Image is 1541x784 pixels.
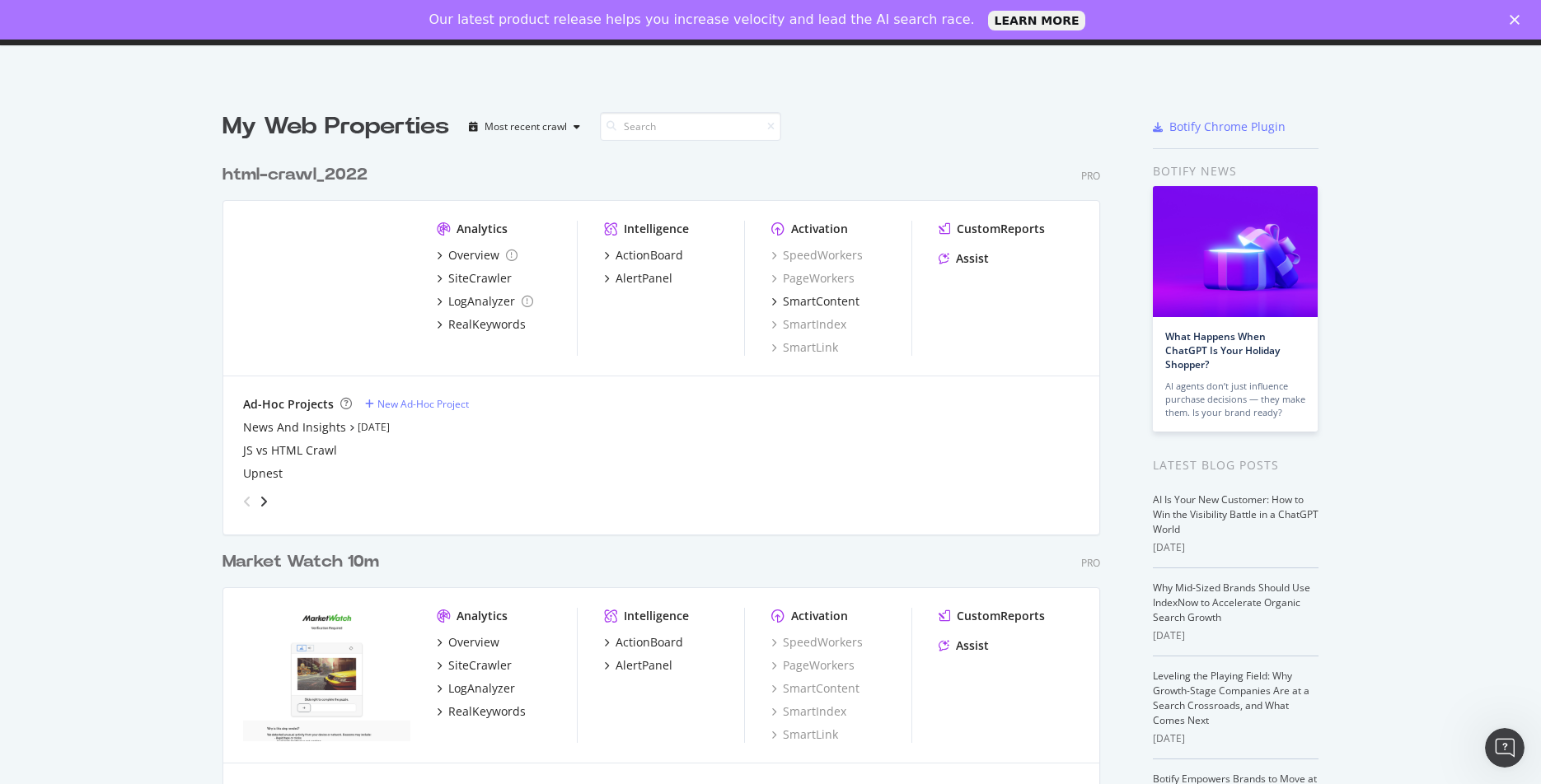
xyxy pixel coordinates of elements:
[771,247,863,264] a: SpeedWorkers
[358,420,390,434] a: [DATE]
[1165,380,1305,419] div: AI agents don’t just influence purchase decisions — they make them. Is your brand ready?
[600,112,781,141] input: Search
[771,680,859,697] a: SmartContent
[448,703,526,720] div: RealKeywords
[1153,162,1319,180] div: Botify news
[1081,556,1100,570] div: Pro
[1081,169,1100,183] div: Pro
[485,122,567,132] div: Most recent crawl
[1153,456,1319,474] div: Latest Blog Posts
[939,637,989,654] a: Assist
[437,316,526,333] a: RealKeywords
[222,550,386,574] a: Market Watch 10m
[604,634,683,651] a: ActionBoard
[243,442,337,459] a: JS vs HTML Crawl
[1153,581,1310,624] a: Why Mid-Sized Brands Should Use IndexNow to Accelerate Organic Search Growth
[624,221,689,237] div: Intelligence
[616,270,672,287] div: AlertPanel
[1153,628,1319,643] div: [DATE]
[1153,731,1319,746] div: [DATE]
[771,703,846,720] a: SmartIndex
[1153,492,1319,536] a: AI Is Your New Customer: How to Win the Visibility Battle in a ChatGPT World
[988,11,1086,30] a: LEARN MORE
[437,270,512,287] a: SiteCrawler
[377,397,469,411] div: New Ad-Hoc Project
[222,550,379,574] div: Market Watch 10m
[624,608,689,624] div: Intelligence
[1485,728,1525,768] iframe: Intercom live chat
[222,110,449,143] div: My Web Properties
[243,221,410,354] img: www.Realtor.com
[1169,119,1286,135] div: Botify Chrome Plugin
[771,339,838,356] a: SmartLink
[616,634,683,651] div: ActionBoard
[791,608,848,624] div: Activation
[448,680,515,697] div: LogAnalyzer
[243,608,410,741] img: www.Marketwatch.com
[457,608,508,624] div: Analytics
[243,419,346,436] a: News And Insights
[771,657,855,674] a: PageWorkers
[222,163,368,187] div: html-crawl_2022
[462,114,587,140] button: Most recent crawl
[616,247,683,264] div: ActionBoard
[1153,540,1319,555] div: [DATE]
[771,634,863,651] a: SpeedWorkers
[1153,119,1286,135] a: Botify Chrome Plugin
[448,247,499,264] div: Overview
[243,465,283,482] a: Upnest
[448,657,512,674] div: SiteCrawler
[771,270,855,287] a: PageWorkers
[437,247,518,264] a: Overview
[783,293,859,310] div: SmartContent
[956,637,989,654] div: Assist
[437,293,533,310] a: LogAnalyzer
[771,316,846,333] a: SmartIndex
[437,680,515,697] a: LogAnalyzer
[1510,15,1526,25] div: Close
[437,657,512,674] a: SiteCrawler
[604,247,683,264] a: ActionBoard
[939,250,989,267] a: Assist
[791,221,848,237] div: Activation
[437,703,526,720] a: RealKeywords
[604,270,672,287] a: AlertPanel
[258,493,269,510] div: angle-right
[365,397,469,411] a: New Ad-Hoc Project
[1153,669,1309,727] a: Leveling the Playing Field: Why Growth-Stage Companies Are at a Search Crossroads, and What Comes...
[448,293,515,310] div: LogAnalyzer
[457,221,508,237] div: Analytics
[956,250,989,267] div: Assist
[243,396,334,413] div: Ad-Hoc Projects
[939,221,1045,237] a: CustomReports
[939,608,1045,624] a: CustomReports
[1165,329,1280,371] a: What Happens When ChatGPT Is Your Holiday Shopper?
[437,634,499,651] a: Overview
[222,163,374,187] a: html-crawl_2022
[771,726,838,743] a: SmartLink
[957,221,1045,237] div: CustomReports
[448,270,512,287] div: SiteCrawler
[1153,186,1318,317] img: What Happens When ChatGPT Is Your Holiday Shopper?
[771,293,859,310] a: SmartContent
[448,316,526,333] div: RealKeywords
[429,12,975,28] div: Our latest product release helps you increase velocity and lead the AI search race.
[604,657,672,674] a: AlertPanel
[616,657,672,674] div: AlertPanel
[448,634,499,651] div: Overview
[957,608,1045,624] div: CustomReports
[237,488,258,515] div: angle-left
